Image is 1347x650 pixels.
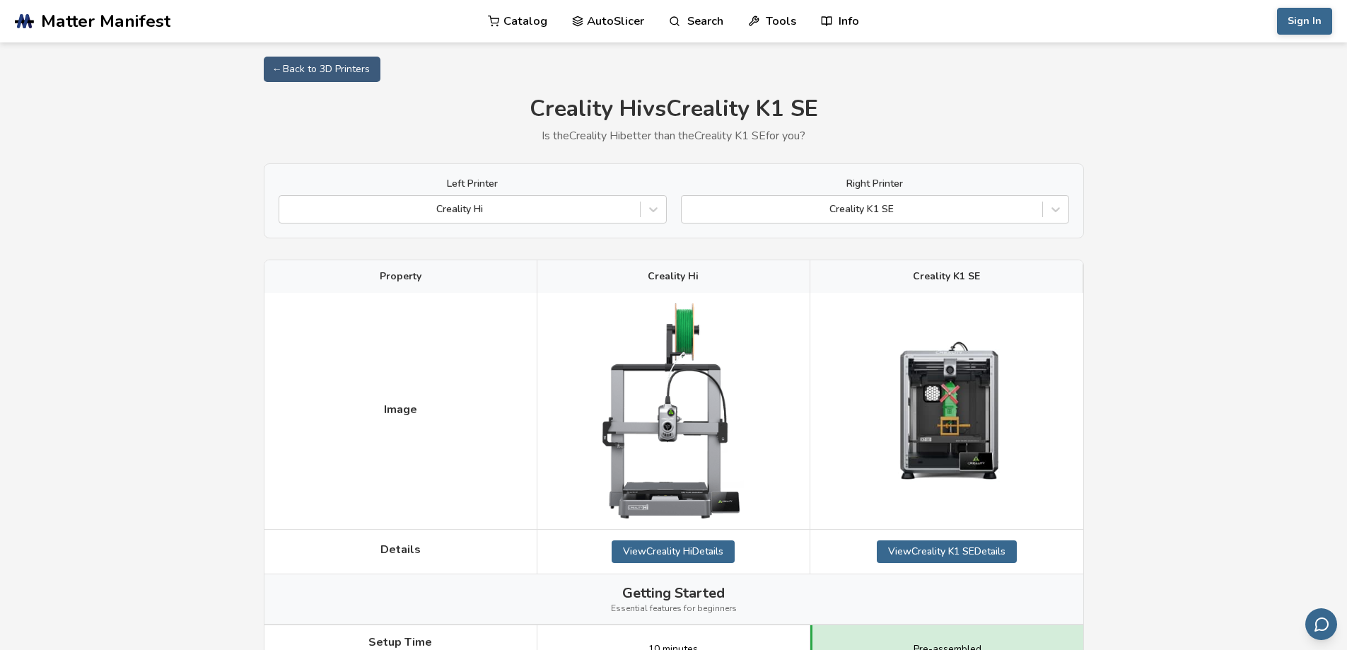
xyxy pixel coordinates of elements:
span: Creality K1 SE [913,271,980,282]
a: ← Back to 3D Printers [264,57,380,82]
span: Essential features for beginners [611,604,737,614]
a: ViewCreality K1 SEDetails [877,540,1017,563]
span: Property [380,271,421,282]
button: Send feedback via email [1305,608,1337,640]
img: Creality Hi [602,303,744,518]
label: Left Printer [279,178,667,190]
h1: Creality Hi vs Creality K1 SE [264,96,1084,122]
button: Sign In [1277,8,1332,35]
span: Details [380,543,421,556]
span: Image [384,403,417,416]
a: ViewCreality HiDetails [612,540,735,563]
p: Is the Creality Hi better than the Creality K1 SE for you? [264,129,1084,142]
span: Matter Manifest [41,11,170,31]
span: Setup Time [368,636,432,649]
input: Creality K1 SE [689,204,692,215]
span: Creality Hi [648,271,699,282]
input: Creality Hi [286,204,289,215]
img: Creality K1 SE [876,340,1017,482]
label: Right Printer [681,178,1069,190]
span: Getting Started [622,585,725,601]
